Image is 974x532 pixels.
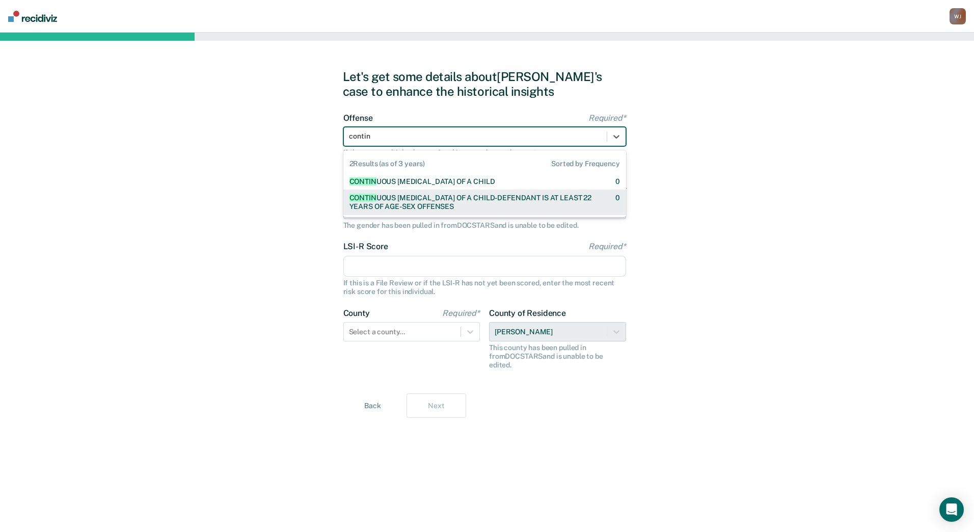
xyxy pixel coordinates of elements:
div: The gender has been pulled in from DOCSTARS and is unable to be edited. [343,221,626,230]
span: Required* [442,308,480,318]
img: Recidiviz [8,11,57,22]
label: Offense [343,113,626,123]
span: Required* [588,185,626,195]
label: LSI-R Score [343,242,626,251]
label: County [343,308,480,318]
div: UOUS [MEDICAL_DATA] OF A CHILD [349,177,495,186]
div: If there are multiple charges for this case, choose the most severe [343,148,626,157]
div: 0 [615,177,620,186]
div: If this is a File Review or if the LSI-R has not yet been scored, enter the most recent risk scor... [343,279,626,296]
span: Required* [588,242,626,251]
span: Sorted by Frequency [551,159,619,168]
button: Next [407,393,466,418]
div: W J [950,8,966,24]
div: 0 [615,194,620,211]
div: This county has been pulled in from DOCSTARS and is unable to be edited. [489,343,626,369]
span: Required* [588,113,626,123]
div: Let's get some details about [PERSON_NAME]'s case to enhance the historical insights [343,69,632,99]
label: Gender [343,185,626,195]
div: Open Intercom Messenger [939,497,964,522]
span: CONTIN [349,194,376,202]
label: County of Residence [489,308,626,318]
button: WJ [950,8,966,24]
button: Back [343,393,402,418]
div: UOUS [MEDICAL_DATA] OF A CHILD-DEFENDANT IS AT LEAST 22 YEARS OF AGE-SEX OFFENSES [349,194,598,211]
span: 2 Results (as of 3 years) [349,159,425,168]
span: CONTIN [349,177,376,185]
